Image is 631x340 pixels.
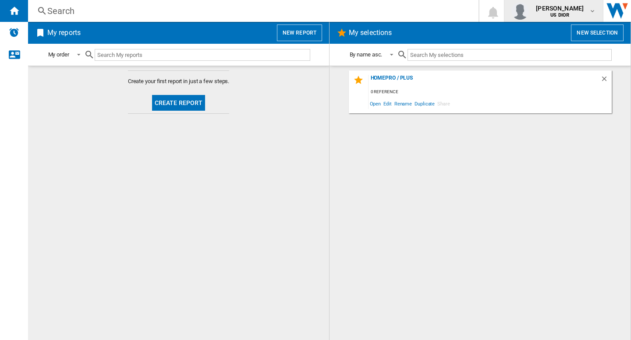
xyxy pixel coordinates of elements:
[550,12,569,18] b: US DIOR
[382,98,393,109] span: Edit
[277,25,322,41] button: New report
[393,98,413,109] span: Rename
[369,75,600,87] div: homepro / plus
[436,98,451,109] span: Share
[571,25,624,41] button: New selection
[9,27,19,38] img: alerts-logo.svg
[152,95,206,111] button: Create report
[48,51,69,58] div: My order
[536,4,584,13] span: [PERSON_NAME]
[413,98,436,109] span: Duplicate
[369,98,383,109] span: Open
[128,77,230,85] span: Create your first report in just a few steps.
[600,75,612,87] div: Delete
[46,25,82,41] h2: My reports
[347,25,393,41] h2: My selections
[95,49,310,61] input: Search My reports
[47,5,456,17] div: Search
[350,51,383,58] div: By name asc.
[511,2,529,20] img: profile.jpg
[369,87,612,98] div: 0 reference
[408,49,611,61] input: Search My selections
